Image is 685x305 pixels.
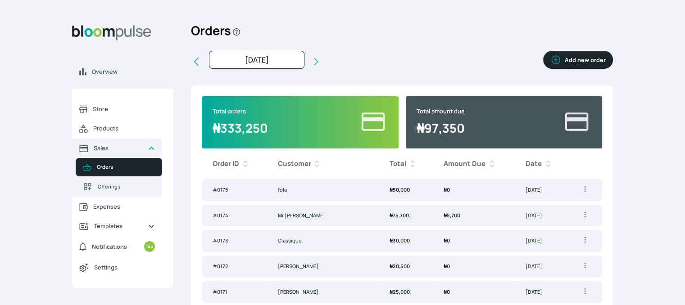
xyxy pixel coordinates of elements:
[72,236,162,257] a: Notifications165
[417,120,465,136] span: 97,350
[72,216,162,236] a: Templates
[390,186,393,193] span: ₦
[444,263,447,269] span: ₦
[213,159,239,169] b: Order ID
[72,99,162,119] a: Store
[267,230,378,252] td: Classique
[72,257,162,277] a: Settings
[92,67,166,76] span: Overview
[543,51,613,72] a: Add new order
[72,197,162,216] a: Expenses
[390,212,393,219] span: ₦
[267,205,378,227] td: Mr [PERSON_NAME]
[277,159,311,169] b: Customer
[515,205,568,227] td: [DATE]
[191,18,241,51] h2: Orders
[444,212,447,219] span: ₦
[94,144,141,152] span: Sales
[515,230,568,252] td: [DATE]
[202,256,267,278] td: # 0172
[94,222,141,230] span: Templates
[444,288,447,295] span: ₦
[390,212,409,219] span: 75,700
[213,107,268,116] p: Total orders
[72,25,151,40] img: Bloom Logo
[72,18,173,294] aside: Sidebar
[202,281,267,303] td: # 0171
[390,288,393,295] span: ₦
[94,263,155,272] span: Settings
[202,179,267,201] td: # 0175
[202,205,267,227] td: # 0174
[526,159,542,169] b: Date
[76,158,162,176] a: Orders
[444,237,450,244] span: 0
[72,139,162,158] a: Sales
[92,242,127,251] span: Notifications
[444,263,450,269] span: 0
[515,179,568,201] td: [DATE]
[543,51,613,69] button: Add new order
[390,159,406,169] b: Total
[144,241,155,252] small: 165
[444,186,450,193] span: 0
[202,230,267,252] td: # 0173
[444,159,485,169] b: Amount Due
[93,202,155,211] span: Expenses
[213,120,220,136] span: ₦
[390,263,410,269] span: 20,500
[267,281,378,303] td: [PERSON_NAME]
[72,62,173,81] a: Overview
[93,105,155,113] span: Store
[444,212,460,219] span: 5,700
[417,107,465,116] p: Total amount due
[97,163,155,171] span: Orders
[213,120,268,136] span: 333,250
[444,288,450,295] span: 0
[390,237,410,244] span: 30,000
[267,256,378,278] td: [PERSON_NAME]
[72,119,162,139] a: Products
[93,124,155,133] span: Products
[267,179,378,201] td: fola
[390,288,410,295] span: 25,000
[444,237,447,244] span: ₦
[98,183,155,191] span: Offerings
[515,256,568,278] td: [DATE]
[390,263,393,269] span: ₦
[76,176,162,197] a: Offerings
[417,120,424,136] span: ₦
[444,186,447,193] span: ₦
[515,281,568,303] td: [DATE]
[390,237,393,244] span: ₦
[390,186,410,193] span: 50,000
